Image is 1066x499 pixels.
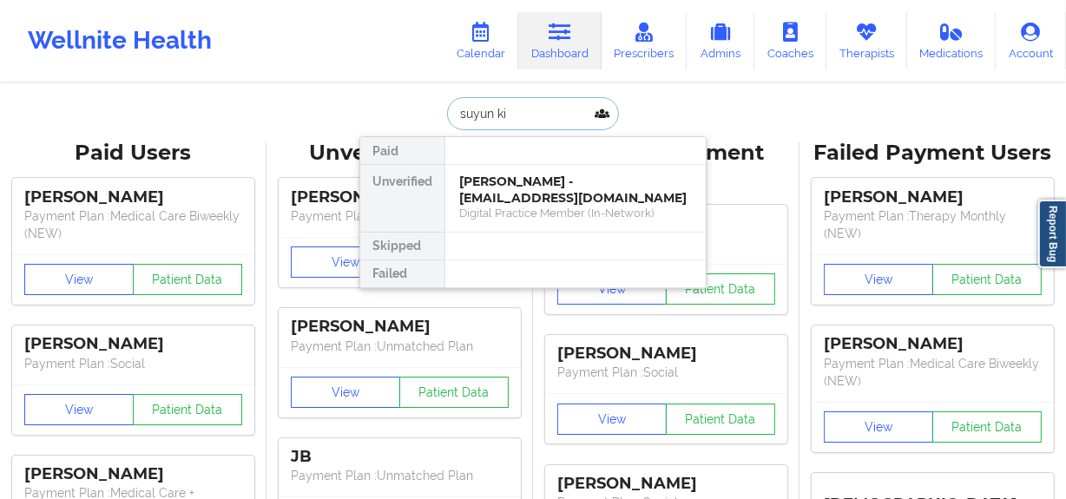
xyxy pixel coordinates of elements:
p: Payment Plan : Unmatched Plan [291,207,509,225]
button: Patient Data [932,264,1042,295]
div: [PERSON_NAME] [291,317,509,337]
div: Paid [360,137,444,165]
button: Patient Data [399,377,509,408]
p: Payment Plan : Unmatched Plan [291,338,509,355]
button: View [824,264,933,295]
div: [PERSON_NAME] [824,187,1042,207]
button: View [291,246,400,278]
div: Skipped [360,233,444,260]
button: Patient Data [133,394,242,425]
div: [PERSON_NAME] [824,334,1042,354]
div: Digital Practice Member (In-Network) [459,206,692,220]
a: Coaches [754,12,826,69]
button: View [291,377,400,408]
p: Payment Plan : Social [24,355,242,372]
div: [PERSON_NAME] [557,344,775,364]
div: [PERSON_NAME] [24,187,242,207]
button: View [24,264,134,295]
button: View [24,394,134,425]
a: Account [996,12,1066,69]
a: Calendar [444,12,518,69]
div: Unverified [360,165,444,233]
button: View [557,273,667,305]
button: View [557,404,667,435]
button: View [824,411,933,443]
div: [PERSON_NAME] [24,464,242,484]
div: Paid Users [12,140,254,167]
a: Therapists [826,12,907,69]
button: Patient Data [666,273,775,305]
button: Patient Data [932,411,1042,443]
button: Patient Data [666,404,775,435]
p: Payment Plan : Therapy Monthly (NEW) [824,207,1042,242]
div: [PERSON_NAME] - [EMAIL_ADDRESS][DOMAIN_NAME] [459,174,692,206]
div: Failed Payment Users [812,140,1054,167]
div: [PERSON_NAME] [24,334,242,354]
p: Payment Plan : Unmatched Plan [291,467,509,484]
a: Dashboard [518,12,602,69]
a: Admins [687,12,754,69]
div: JB [291,447,509,467]
p: Payment Plan : Social [557,364,775,381]
div: [PERSON_NAME] [291,187,509,207]
p: Payment Plan : Medical Care Biweekly (NEW) [824,355,1042,390]
p: Payment Plan : Medical Care Biweekly (NEW) [24,207,242,242]
div: Failed [360,260,444,288]
button: Patient Data [133,264,242,295]
div: [PERSON_NAME] [557,474,775,494]
a: Medications [907,12,997,69]
a: Report Bug [1038,200,1066,268]
a: Prescribers [602,12,688,69]
div: Unverified Users [279,140,521,167]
